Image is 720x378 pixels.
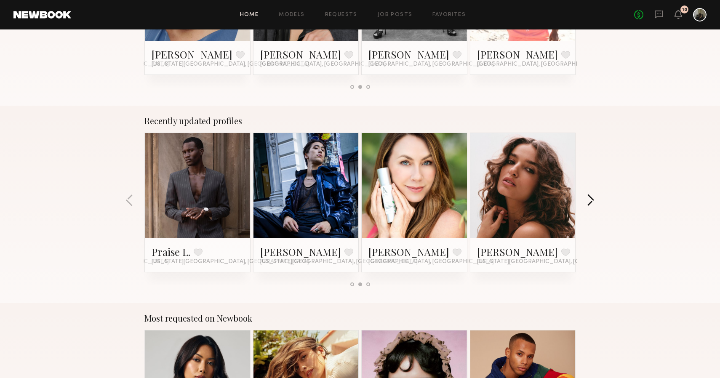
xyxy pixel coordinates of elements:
[682,8,687,12] div: 10
[368,61,494,68] span: [GEOGRAPHIC_DATA], [GEOGRAPHIC_DATA]
[378,12,413,18] a: Job Posts
[368,245,449,258] a: [PERSON_NAME]
[152,48,232,61] a: [PERSON_NAME]
[260,245,341,258] a: [PERSON_NAME]
[432,12,466,18] a: Favorites
[368,258,494,265] span: [GEOGRAPHIC_DATA], [GEOGRAPHIC_DATA]
[325,12,357,18] a: Requests
[152,61,309,68] span: [US_STATE][GEOGRAPHIC_DATA], [GEOGRAPHIC_DATA]
[152,258,309,265] span: [US_STATE][GEOGRAPHIC_DATA], [GEOGRAPHIC_DATA]
[477,245,558,258] a: [PERSON_NAME]
[144,116,576,126] div: Recently updated profiles
[144,313,576,323] div: Most requested on Newbook
[279,12,304,18] a: Models
[260,48,341,61] a: [PERSON_NAME]
[477,258,635,265] span: [US_STATE][GEOGRAPHIC_DATA], [GEOGRAPHIC_DATA]
[477,61,603,68] span: [GEOGRAPHIC_DATA], [GEOGRAPHIC_DATA]
[260,258,418,265] span: [US_STATE][GEOGRAPHIC_DATA], [GEOGRAPHIC_DATA]
[477,48,558,61] a: [PERSON_NAME]
[260,61,386,68] span: [GEOGRAPHIC_DATA], [GEOGRAPHIC_DATA]
[368,48,449,61] a: [PERSON_NAME]
[240,12,259,18] a: Home
[152,245,190,258] a: Praise L.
